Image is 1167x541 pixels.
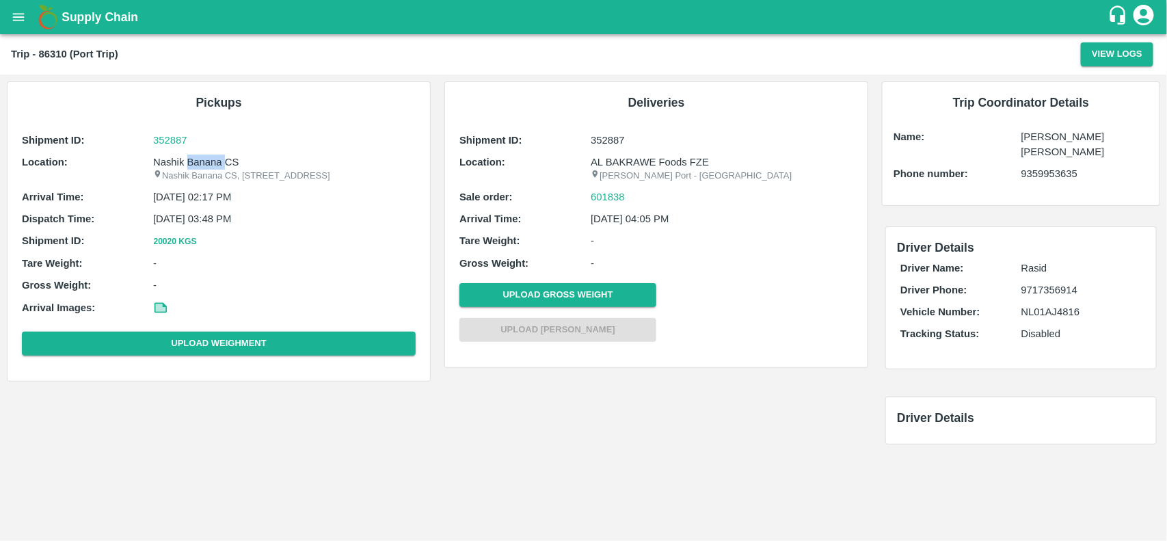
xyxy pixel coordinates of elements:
p: - [153,256,416,271]
p: [DATE] 04:05 PM [591,211,853,226]
h6: Deliveries [456,93,857,112]
a: 601838 [591,189,625,204]
button: Upload Gross Weight [459,283,656,307]
b: Shipment ID: [459,135,522,146]
button: Upload Weighment [22,332,416,356]
b: Driver Phone: [900,285,967,295]
p: - [591,233,853,248]
b: Phone number: [894,168,968,179]
b: Tare Weight: [459,235,520,246]
p: [PERSON_NAME] [PERSON_NAME] [1021,129,1149,160]
p: Rasid [1021,261,1142,276]
b: Tare Weight: [22,258,83,269]
h6: Trip Coordinator Details [894,93,1149,112]
p: [DATE] 02:17 PM [153,189,416,204]
a: Supply Chain [62,8,1108,27]
p: Nashik Banana CS [153,155,416,170]
b: Gross Weight: [22,280,91,291]
b: Location: [22,157,68,168]
button: open drawer [3,1,34,33]
b: Tracking Status: [900,328,979,339]
div: account of current user [1131,3,1156,31]
b: Gross Weight: [459,258,528,269]
p: 9717356914 [1021,282,1142,298]
p: [PERSON_NAME] Port - [GEOGRAPHIC_DATA] [591,170,853,183]
b: Name: [894,131,924,142]
span: Driver Details [897,241,974,254]
b: Shipment ID: [22,235,85,246]
p: [DATE] 03:48 PM [153,211,416,226]
b: Vehicle Number: [900,306,980,317]
b: Shipment ID: [22,135,85,146]
button: View Logs [1081,42,1153,66]
p: Nashik Banana CS, [STREET_ADDRESS] [153,170,416,183]
a: 352887 [153,133,416,148]
b: Sale order: [459,192,513,202]
p: 9359953635 [1021,166,1149,181]
span: Driver Details [897,411,974,425]
p: NL01AJ4816 [1021,304,1142,319]
b: Arrival Images: [22,302,95,313]
b: Arrival Time: [22,192,83,202]
p: - [591,256,853,271]
b: Location: [459,157,505,168]
b: Dispatch Time: [22,213,94,224]
p: AL BAKRAWE Foods FZE [591,155,853,170]
button: 20020 Kgs [153,235,197,249]
b: Driver Name: [900,263,963,274]
h6: Pickups [18,93,419,112]
b: Supply Chain [62,10,138,24]
p: 352887 [591,133,853,148]
div: customer-support [1108,5,1131,29]
p: - [153,278,416,293]
b: Arrival Time: [459,213,521,224]
p: Disabled [1021,326,1142,341]
img: logo [34,3,62,31]
b: Trip - 86310 (Port Trip) [11,49,118,60]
